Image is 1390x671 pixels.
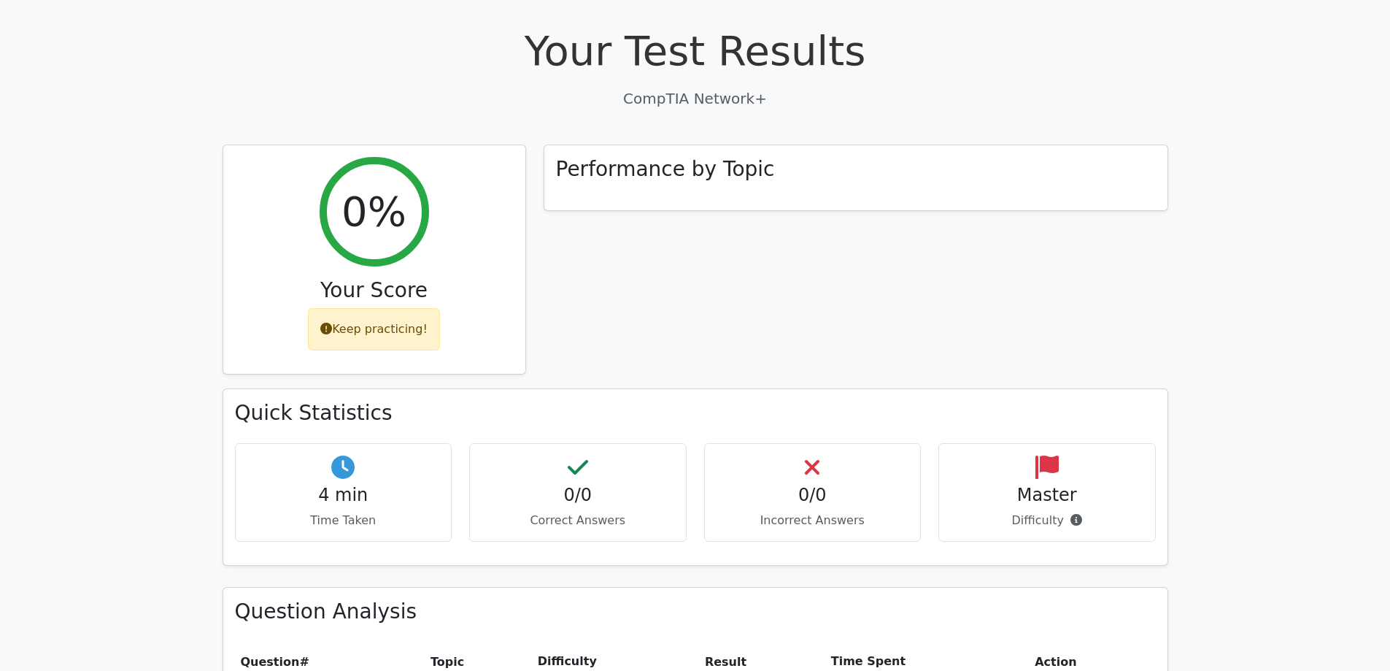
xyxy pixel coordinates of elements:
h4: 0/0 [717,485,909,506]
h4: 0/0 [482,485,674,506]
div: Keep practicing! [308,308,440,350]
h3: Performance by Topic [556,157,775,182]
p: CompTIA Network+ [223,88,1168,110]
h1: Your Test Results [223,26,1168,75]
h4: Master [951,485,1143,506]
p: Incorrect Answers [717,512,909,529]
p: Time Taken [247,512,440,529]
h4: 4 min [247,485,440,506]
p: Correct Answers [482,512,674,529]
span: Question [241,655,300,669]
h3: Quick Statistics [235,401,1156,426]
p: Difficulty [951,512,1143,529]
h2: 0% [341,187,406,236]
h3: Question Analysis [235,599,1156,624]
h3: Your Score [235,278,514,303]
